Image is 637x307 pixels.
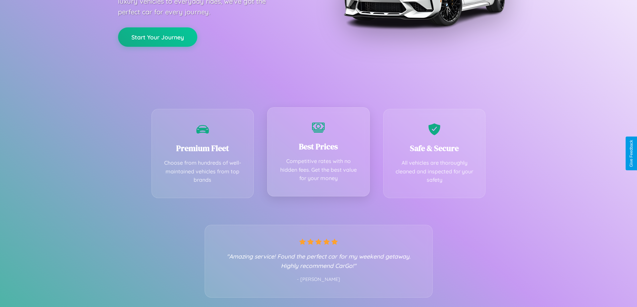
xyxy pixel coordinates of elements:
h3: Safe & Secure [394,143,475,154]
div: Give Feedback [629,140,634,167]
h3: Premium Fleet [162,143,244,154]
button: Start Your Journey [118,27,197,47]
p: Competitive rates with no hidden fees. Get the best value for your money [278,157,359,183]
p: All vehicles are thoroughly cleaned and inspected for your safety [394,159,475,184]
p: Choose from hundreds of well-maintained vehicles from top brands [162,159,244,184]
p: - [PERSON_NAME] [218,275,419,284]
h3: Best Prices [278,141,359,152]
p: "Amazing service! Found the perfect car for my weekend getaway. Highly recommend CarGo!" [218,252,419,270]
